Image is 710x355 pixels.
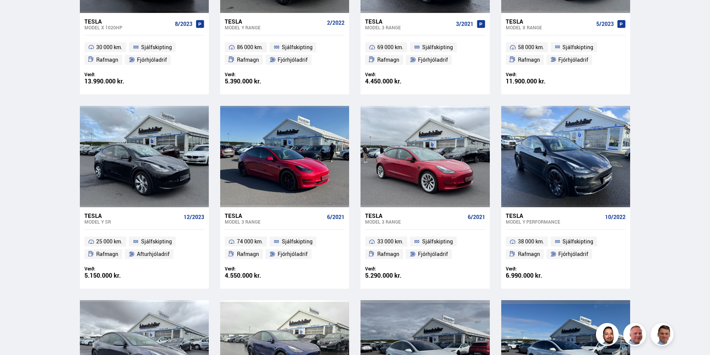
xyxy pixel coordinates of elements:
[225,78,285,85] div: 5.390.000 kr.
[137,55,167,64] span: Fjórhjóladrif
[225,25,324,30] div: Model Y RANGE
[141,43,172,52] span: Sjálfskipting
[237,249,259,259] span: Rafmagn
[237,237,263,246] span: 74 000 km.
[506,78,566,85] div: 11.900.000 kr.
[84,266,145,272] div: Verð:
[506,72,566,77] div: Verð:
[220,13,349,94] a: Tesla Model Y RANGE 2/2022 86 000 km. Sjálfskipting Rafmagn Fjórhjóladrif Verð: 5.390.000 kr.
[377,55,399,64] span: Rafmagn
[506,266,566,272] div: Verð:
[225,72,285,77] div: Verð:
[96,55,118,64] span: Rafmagn
[418,55,448,64] span: Fjórhjóladrif
[80,207,209,289] a: Tesla Model Y SR 12/2023 25 000 km. Sjálfskipting Rafmagn Afturhjóladrif Verð: 5.150.000 kr.
[506,25,593,30] div: Model X RANGE
[184,214,204,220] span: 12/2023
[327,214,345,220] span: 6/2021
[558,55,588,64] span: Fjórhjóladrif
[605,214,626,220] span: 10/2022
[422,237,453,246] span: Sjálfskipting
[175,21,192,27] span: 8/2023
[365,212,464,219] div: Tesla
[365,72,425,77] div: Verð:
[596,21,614,27] span: 5/2023
[282,237,313,246] span: Sjálfskipting
[6,3,29,26] button: Opna LiveChat spjallviðmót
[96,237,122,246] span: 25 000 km.
[84,78,145,85] div: 13.990.000 kr.
[361,207,489,289] a: Tesla Model 3 RANGE 6/2021 33 000 km. Sjálfskipting Rafmagn Fjórhjóladrif Verð: 5.290.000 kr.
[418,249,448,259] span: Fjórhjóladrif
[518,43,544,52] span: 58 000 km.
[562,237,593,246] span: Sjálfskipting
[84,219,181,224] div: Model Y SR
[501,207,630,289] a: Tesla Model Y PERFORMANCE 10/2022 38 000 km. Sjálfskipting Rafmagn Fjórhjóladrif Verð: 6.990.000 kr.
[278,249,308,259] span: Fjórhjóladrif
[84,72,145,77] div: Verð:
[456,21,473,27] span: 3/2021
[506,272,566,279] div: 6.990.000 kr.
[518,237,544,246] span: 38 000 km.
[237,55,259,64] span: Rafmagn
[501,13,630,94] a: Tesla Model X RANGE 5/2023 58 000 km. Sjálfskipting Rafmagn Fjórhjóladrif Verð: 11.900.000 kr.
[361,13,489,94] a: Tesla Model 3 RANGE 3/2021 69 000 km. Sjálfskipting Rafmagn Fjórhjóladrif Verð: 4.450.000 kr.
[365,219,464,224] div: Model 3 RANGE
[80,13,209,94] a: Tesla Model X 1020HP 8/2023 30 000 km. Sjálfskipting Rafmagn Fjórhjóladrif Verð: 13.990.000 kr.
[225,266,285,272] div: Verð:
[365,266,425,272] div: Verð:
[518,55,540,64] span: Rafmagn
[278,55,308,64] span: Fjórhjóladrif
[422,43,453,52] span: Sjálfskipting
[84,212,181,219] div: Tesla
[225,219,324,224] div: Model 3 RANGE
[220,207,349,289] a: Tesla Model 3 RANGE 6/2021 74 000 km. Sjálfskipting Rafmagn Fjórhjóladrif Verð: 4.550.000 kr.
[518,249,540,259] span: Rafmagn
[282,43,313,52] span: Sjálfskipting
[137,249,170,259] span: Afturhjóladrif
[84,25,172,30] div: Model X 1020HP
[562,43,593,52] span: Sjálfskipting
[237,43,263,52] span: 86 000 km.
[377,43,403,52] span: 69 000 km.
[377,249,399,259] span: Rafmagn
[225,212,324,219] div: Tesla
[624,324,647,347] img: siFngHWaQ9KaOqBr.png
[225,18,324,25] div: Tesla
[327,20,345,26] span: 2/2022
[558,249,588,259] span: Fjórhjóladrif
[365,25,453,30] div: Model 3 RANGE
[141,237,172,246] span: Sjálfskipting
[506,219,602,224] div: Model Y PERFORMANCE
[468,214,485,220] span: 6/2021
[96,249,118,259] span: Rafmagn
[377,237,403,246] span: 33 000 km.
[225,272,285,279] div: 4.550.000 kr.
[365,272,425,279] div: 5.290.000 kr.
[506,18,593,25] div: Tesla
[365,18,453,25] div: Tesla
[84,18,172,25] div: Tesla
[96,43,122,52] span: 30 000 km.
[84,272,145,279] div: 5.150.000 kr.
[506,212,602,219] div: Tesla
[652,324,675,347] img: FbJEzSuNWCJXmdc-.webp
[597,324,620,347] img: nhp88E3Fdnt1Opn2.png
[365,78,425,85] div: 4.450.000 kr.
